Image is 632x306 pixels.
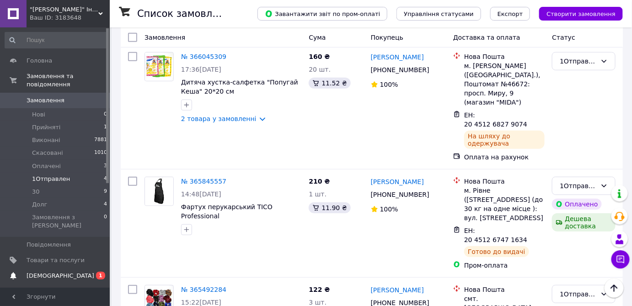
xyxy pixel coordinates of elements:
[181,190,221,198] span: 14:48[DATE]
[552,34,575,41] span: Статус
[181,79,298,95] a: Дитяча хустка-салфетка "Попугай Кеша" 20*20 см
[27,272,94,280] span: [DEMOGRAPHIC_DATA]
[181,66,221,73] span: 17:36[DATE]
[380,81,398,88] span: 100%
[30,5,98,14] span: "Тетянка" Iнтернет-магазин
[369,188,431,201] div: [PHONE_NUMBER]
[404,11,474,17] span: Управління статусами
[464,153,545,162] div: Оплата на рахунок
[32,149,63,157] span: Скасовані
[104,175,107,183] span: 4
[539,7,623,21] button: Створити замовлення
[371,53,424,62] a: [PERSON_NAME]
[94,149,107,157] span: 1010
[490,7,530,21] button: Експорт
[32,188,40,196] span: 30
[32,136,60,144] span: Виконані
[464,177,545,186] div: Нова Пошта
[104,213,107,230] span: 0
[396,7,481,21] button: Управління статусами
[464,227,527,243] span: ЕН: 20 4512 6747 1634
[309,66,331,73] span: 20 шт.
[560,289,597,299] div: 1Отправлен
[104,162,107,170] span: 3
[605,279,624,298] button: Наверх
[145,177,173,206] img: Фото товару
[464,285,545,294] div: Нова Пошта
[309,299,327,306] span: 3 шт.
[265,10,380,18] span: Завантажити звіт по пром-оплаті
[32,175,70,183] span: 1Отправлен
[27,96,64,105] span: Замовлення
[181,299,221,306] span: 15:22[DATE]
[560,56,597,66] div: 1Отправлен
[181,178,226,185] a: № 365845557
[27,72,110,89] span: Замовлення та повідомлення
[309,286,330,293] span: 122 ₴
[453,34,520,41] span: Доставка та оплата
[380,206,398,213] span: 100%
[104,123,107,132] span: 1
[5,32,108,48] input: Пошук
[181,53,226,60] a: № 366045309
[498,11,523,17] span: Експорт
[145,53,173,81] img: Фото товару
[309,78,350,89] div: 11.52 ₴
[104,188,107,196] span: 9
[137,8,230,19] h1: Список замовлень
[32,162,61,170] span: Оплачені
[464,61,545,107] div: м. [PERSON_NAME] ([GEOGRAPHIC_DATA].), Поштомат №46672: просп. Миру, 9 (магазин "MIDA")
[464,186,545,222] div: м. Рівне ([STREET_ADDRESS] (до 30 кг на одне місце ): вул. [STREET_ADDRESS]
[30,14,110,22] div: Ваш ID: 3183648
[104,200,107,209] span: 4
[32,213,104,230] span: Замовлення з [PERSON_NAME]
[464,131,545,149] div: На шляху до одержувача
[181,203,273,220] a: Фартух перукарський TICO Professional
[464,52,545,61] div: Нова Пошта
[309,178,330,185] span: 210 ₴
[94,136,107,144] span: 7881
[309,34,326,41] span: Cума
[27,256,85,264] span: Товари та послуги
[32,200,47,209] span: Долг
[181,286,226,293] a: № 365492284
[369,63,431,76] div: [PHONE_NUMBER]
[309,190,327,198] span: 1 шт.
[181,115,257,122] a: 2 товара у замовленні
[309,202,350,213] div: 11.90 ₴
[104,111,107,119] span: 0
[552,199,601,210] div: Оплачено
[371,285,424,295] a: [PERSON_NAME]
[32,111,45,119] span: Нові
[560,181,597,191] div: 1Отправлен
[96,272,105,280] span: 1
[464,246,529,257] div: Готово до видачі
[27,241,71,249] span: Повідомлення
[32,123,60,132] span: Прийняті
[145,177,174,206] a: Фото товару
[27,57,52,65] span: Головна
[371,34,403,41] span: Покупець
[464,261,545,270] div: Пром-оплата
[145,34,185,41] span: Замовлення
[145,52,174,81] a: Фото товару
[309,53,330,60] span: 160 ₴
[464,111,527,128] span: ЕН: 20 4512 6827 9074
[371,177,424,186] a: [PERSON_NAME]
[552,213,616,232] div: Дешева доставка
[530,10,623,17] a: Створити замовлення
[611,250,630,269] button: Чат з покупцем
[546,11,616,17] span: Створити замовлення
[257,7,387,21] button: Завантажити звіт по пром-оплаті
